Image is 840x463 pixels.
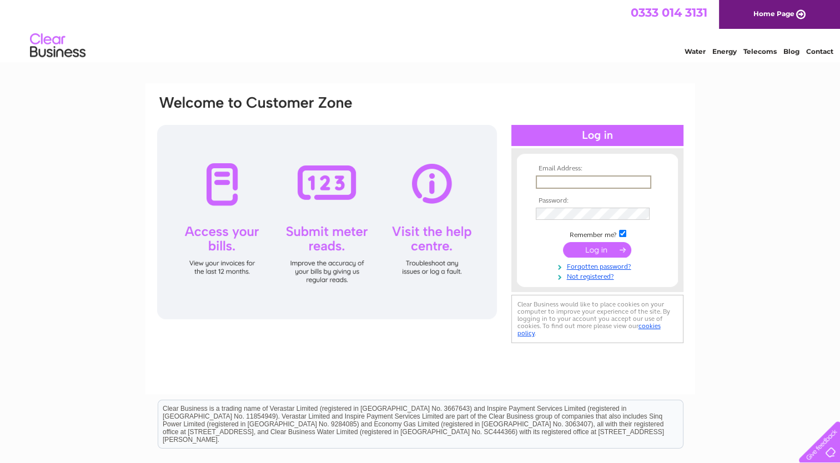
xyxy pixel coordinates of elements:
[533,228,662,239] td: Remember me?
[536,270,662,281] a: Not registered?
[533,165,662,173] th: Email Address:
[685,47,706,56] a: Water
[158,6,683,54] div: Clear Business is a trading name of Verastar Limited (registered in [GEOGRAPHIC_DATA] No. 3667643...
[743,47,777,56] a: Telecoms
[712,47,737,56] a: Energy
[563,242,631,258] input: Submit
[533,197,662,205] th: Password:
[783,47,799,56] a: Blog
[631,6,707,19] a: 0333 014 3131
[806,47,833,56] a: Contact
[511,295,683,343] div: Clear Business would like to place cookies on your computer to improve your experience of the sit...
[536,260,662,271] a: Forgotten password?
[517,322,661,337] a: cookies policy
[29,29,86,63] img: logo.png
